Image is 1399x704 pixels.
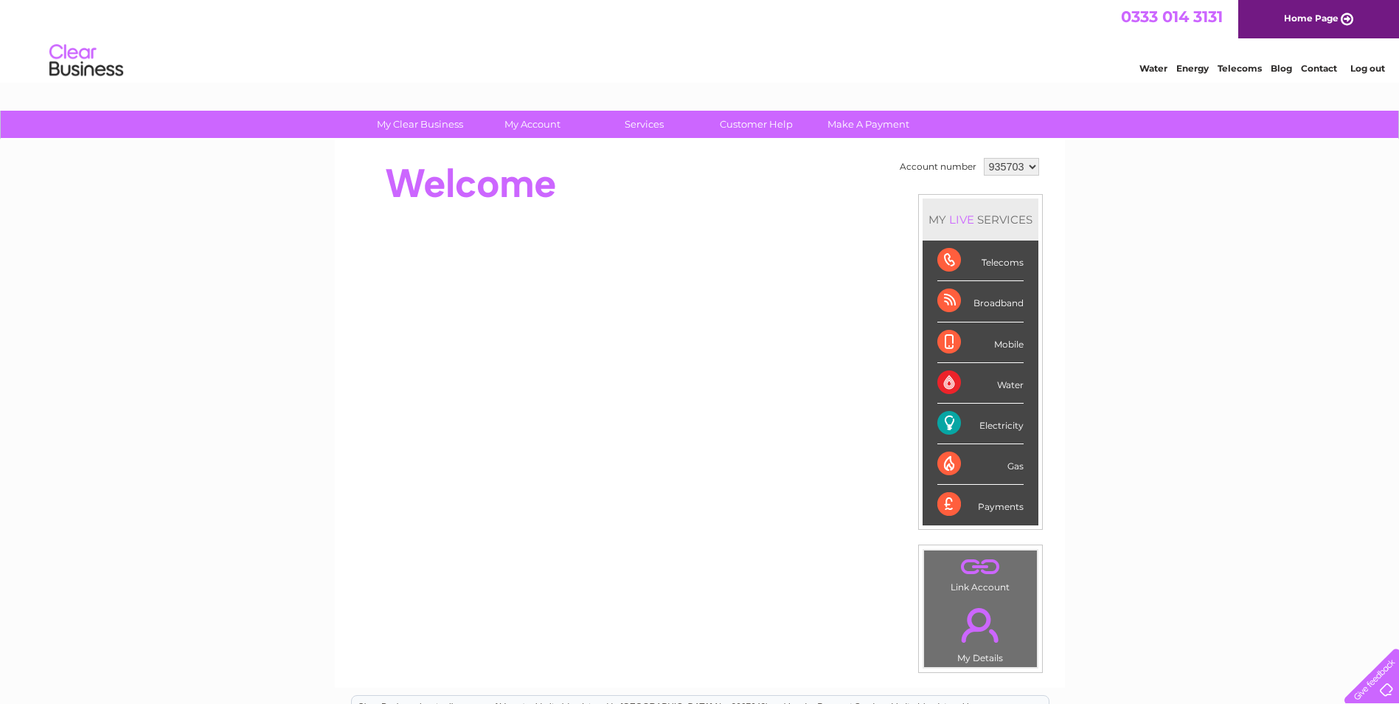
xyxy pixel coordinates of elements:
div: Payments [937,485,1024,525]
a: Energy [1176,63,1209,74]
a: . [928,599,1033,651]
a: Blog [1271,63,1292,74]
a: Log out [1350,63,1385,74]
div: MY SERVICES [923,199,1038,241]
div: Water [937,363,1024,404]
a: Water [1139,63,1167,74]
td: My Details [923,596,1038,668]
a: Telecoms [1218,63,1262,74]
td: Account number [896,154,980,179]
a: Make A Payment [808,111,929,138]
div: Electricity [937,404,1024,444]
div: Broadband [937,281,1024,322]
div: LIVE [946,213,977,227]
div: Clear Business is a trading name of Verastar Limited (registered in [GEOGRAPHIC_DATA] No. 3667643... [352,8,1049,72]
a: . [928,554,1033,580]
a: My Account [471,111,593,138]
a: My Clear Business [359,111,481,138]
a: 0333 014 3131 [1121,7,1223,26]
td: Link Account [923,550,1038,596]
a: Contact [1301,63,1337,74]
div: Mobile [937,322,1024,363]
a: Customer Help [695,111,817,138]
div: Telecoms [937,241,1024,281]
div: Gas [937,444,1024,485]
img: logo.png [49,38,124,83]
a: Services [583,111,705,138]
